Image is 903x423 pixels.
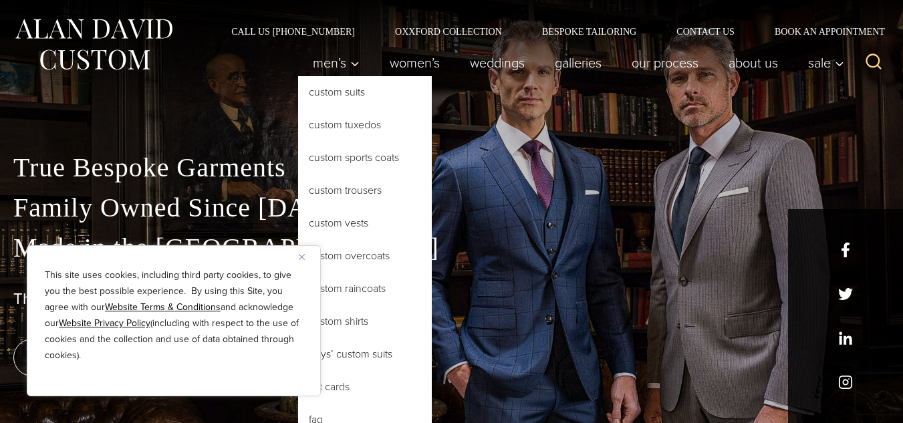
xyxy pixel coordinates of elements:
a: Custom Trousers [298,174,432,206]
a: Gift Cards [298,371,432,403]
p: True Bespoke Garments Family Owned Since [DATE] Made in the [GEOGRAPHIC_DATA] [13,148,890,268]
a: book an appointment [13,339,201,376]
a: Oxxford Collection [375,27,522,36]
a: Custom Shirts [298,305,432,337]
a: Custom Sports Coats [298,142,432,174]
a: Custom Vests [298,207,432,239]
a: Website Privacy Policy [59,316,150,330]
nav: Primary Navigation [298,49,852,76]
span: Sale [808,56,844,69]
button: Close [299,249,315,265]
img: Alan David Custom [13,15,174,74]
a: About Us [714,49,793,76]
a: Custom Overcoats [298,240,432,272]
a: Call Us [PHONE_NUMBER] [211,27,375,36]
a: Book an Appointment [755,27,890,36]
p: This site uses cookies, including third party cookies, to give you the best possible experience. ... [45,267,303,364]
h1: The Best Custom Suits [GEOGRAPHIC_DATA] Has to Offer [13,289,890,309]
a: Galleries [540,49,617,76]
nav: Secondary Navigation [211,27,890,36]
a: Custom Tuxedos [298,109,432,141]
button: View Search Form [858,47,890,79]
a: Women’s [375,49,455,76]
a: Custom Raincoats [298,273,432,305]
a: weddings [455,49,540,76]
a: Contact Us [656,27,755,36]
a: Website Terms & Conditions [105,300,221,314]
img: Close [299,254,305,260]
a: Boys’ Custom Suits [298,338,432,370]
a: Our Process [617,49,714,76]
a: Custom Suits [298,76,432,108]
a: Bespoke Tailoring [522,27,656,36]
span: Men’s [313,56,360,69]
